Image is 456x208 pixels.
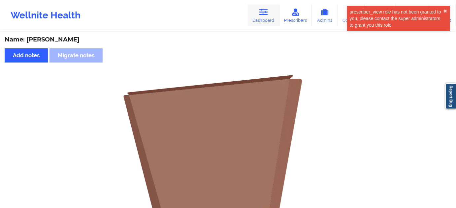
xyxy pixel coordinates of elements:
[248,5,279,26] a: Dashboard
[350,9,443,28] div: prescriber_view role has not been granted to you, please contact the super administrators to gran...
[445,83,456,109] a: Report Bug
[312,5,338,26] a: Admins
[338,5,365,26] a: Coaches
[5,36,451,43] div: Name: [PERSON_NAME]
[279,5,312,26] a: Prescribers
[443,9,447,14] button: close
[5,48,48,63] button: Add notes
